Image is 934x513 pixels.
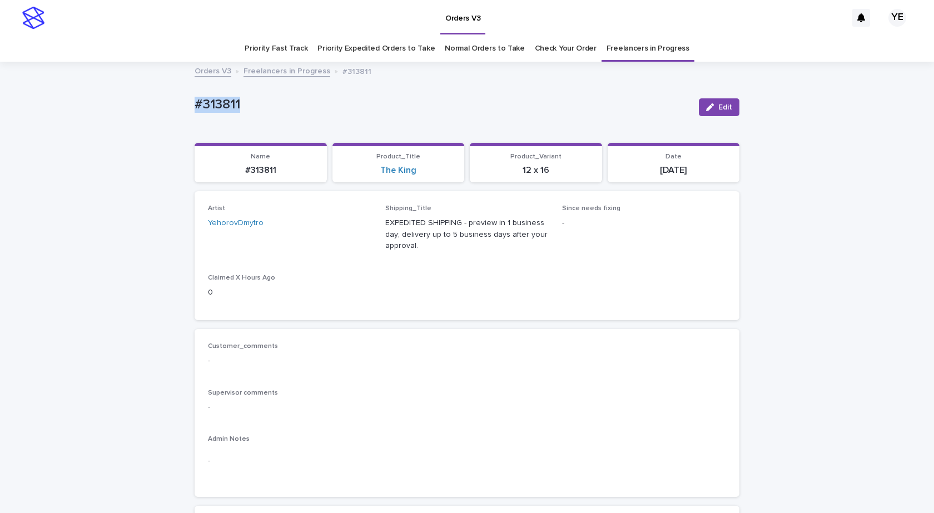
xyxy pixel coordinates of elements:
[208,287,372,298] p: 0
[562,205,620,212] span: Since needs fixing
[208,390,278,396] span: Supervisor comments
[535,36,597,62] a: Check Your Order
[195,97,690,113] p: #313811
[244,64,330,77] a: Freelancers in Progress
[251,153,270,160] span: Name
[476,165,595,176] p: 12 x 16
[208,205,225,212] span: Artist
[208,355,726,367] p: -
[208,217,264,229] a: YehorovDmytro
[665,153,682,160] span: Date
[201,165,320,176] p: #313811
[376,153,420,160] span: Product_Title
[607,36,689,62] a: Freelancers in Progress
[245,36,307,62] a: Priority Fast Track
[208,436,250,442] span: Admin Notes
[614,165,733,176] p: [DATE]
[208,455,726,467] p: -
[562,217,726,229] p: -
[385,205,431,212] span: Shipping_Title
[888,9,906,27] div: YE
[208,343,278,350] span: Customer_comments
[22,7,44,29] img: stacker-logo-s-only.png
[380,165,416,176] a: The King
[342,64,371,77] p: #313811
[208,401,726,413] p: -
[195,64,231,77] a: Orders V3
[510,153,562,160] span: Product_Variant
[718,103,732,111] span: Edit
[385,217,549,252] p: EXPEDITED SHIPPING - preview in 1 business day; delivery up to 5 business days after your approval.
[699,98,739,116] button: Edit
[445,36,525,62] a: Normal Orders to Take
[208,275,275,281] span: Claimed X Hours Ago
[317,36,435,62] a: Priority Expedited Orders to Take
